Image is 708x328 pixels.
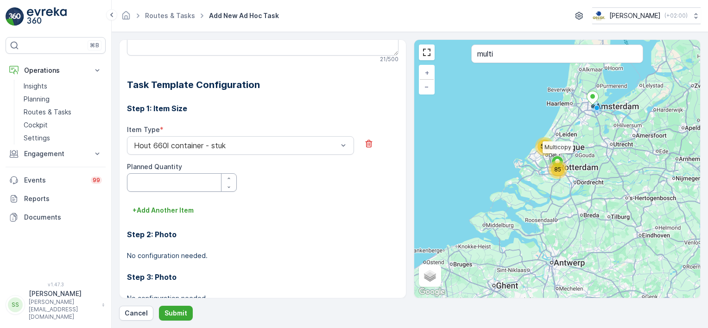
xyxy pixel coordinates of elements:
span: v 1.47.3 [6,282,106,287]
button: Submit [159,306,193,321]
h3: Step 3: Photo [127,271,398,283]
span: 85 [554,166,561,173]
a: Planning [20,93,106,106]
button: +Add Another Item [127,203,199,218]
a: Layers [420,265,440,286]
button: Engagement [6,145,106,163]
p: Settings [24,133,50,143]
p: Engagement [24,149,87,158]
input: Search address or service points [471,44,643,63]
button: [PERSON_NAME](+02:00) [592,7,701,24]
p: Events [24,176,85,185]
p: Routes & Tasks [24,107,71,117]
p: Cockpit [24,120,48,130]
span: Add New Ad Hoc Task [207,11,281,20]
a: Insights [20,80,106,93]
img: Google [417,286,447,298]
p: ( +02:00 ) [664,12,688,19]
a: Reports [6,189,106,208]
a: Homepage [121,14,131,22]
p: ⌘B [90,42,99,49]
a: Documents [6,208,106,227]
h3: Step 2: Photo [127,229,398,240]
div: 50 [535,137,554,156]
p: [PERSON_NAME][EMAIL_ADDRESS][DOMAIN_NAME] [29,298,97,321]
a: Settings [20,132,106,145]
p: 99 [93,177,100,184]
span: + [425,69,429,76]
span: 50 [541,143,548,150]
a: Routes & Tasks [145,12,195,19]
p: 21 / 500 [380,56,398,63]
p: Submit [164,309,187,318]
p: [PERSON_NAME] [29,289,97,298]
a: View Fullscreen [420,45,434,59]
p: + Add Another Item [133,206,194,215]
button: SS[PERSON_NAME][PERSON_NAME][EMAIL_ADDRESS][DOMAIN_NAME] [6,289,106,321]
p: Planning [24,95,50,104]
p: Insights [24,82,47,91]
div: 85 [549,160,567,179]
p: Reports [24,194,102,203]
a: Routes & Tasks [20,106,106,119]
p: [PERSON_NAME] [609,11,661,20]
a: Cockpit [20,119,106,132]
img: basis-logo_rgb2x.png [592,11,606,21]
p: No configuration needed. [127,294,398,303]
a: Open this area in Google Maps (opens a new window) [417,286,447,298]
a: Zoom In [420,66,434,80]
button: Operations [6,61,106,80]
button: Cancel [119,306,153,321]
h2: Task Template Configuration [127,78,398,92]
p: Documents [24,213,102,222]
p: Operations [24,66,87,75]
p: No configuration needed. [127,251,398,260]
a: Events99 [6,171,106,189]
span: − [424,82,429,90]
img: logo_light-DOdMpM7g.png [27,7,67,26]
h3: Step 1: Item Size [127,103,398,114]
a: Zoom Out [420,80,434,94]
p: Cancel [125,309,148,318]
label: Item Type [127,126,160,133]
img: logo [6,7,24,26]
textarea: Please take 3 pallets [127,25,398,56]
div: SS [8,297,23,312]
label: Planned Quantity [127,163,182,170]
